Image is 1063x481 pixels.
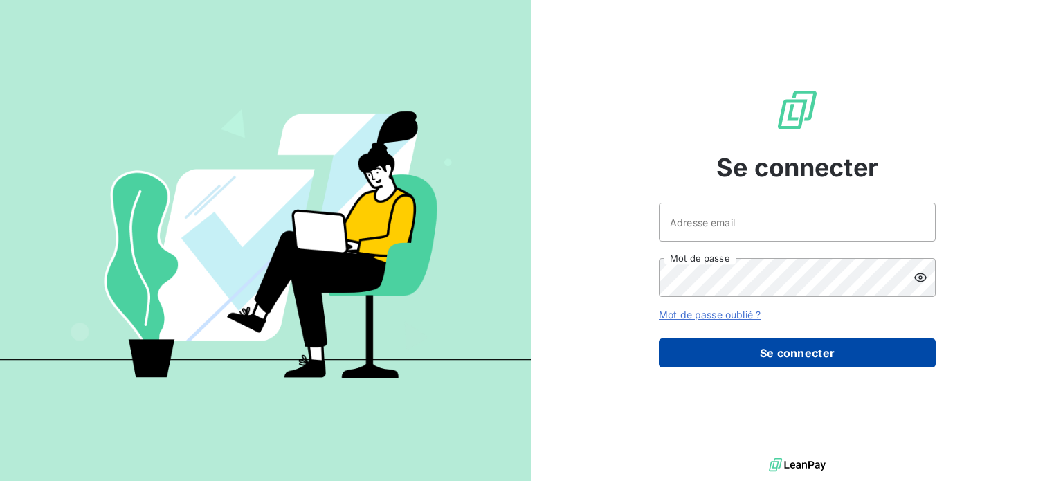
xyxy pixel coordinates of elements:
input: placeholder [659,203,936,242]
span: Se connecter [716,149,878,186]
button: Se connecter [659,338,936,367]
a: Mot de passe oublié ? [659,309,761,320]
img: logo [769,455,826,475]
img: Logo LeanPay [775,88,819,132]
